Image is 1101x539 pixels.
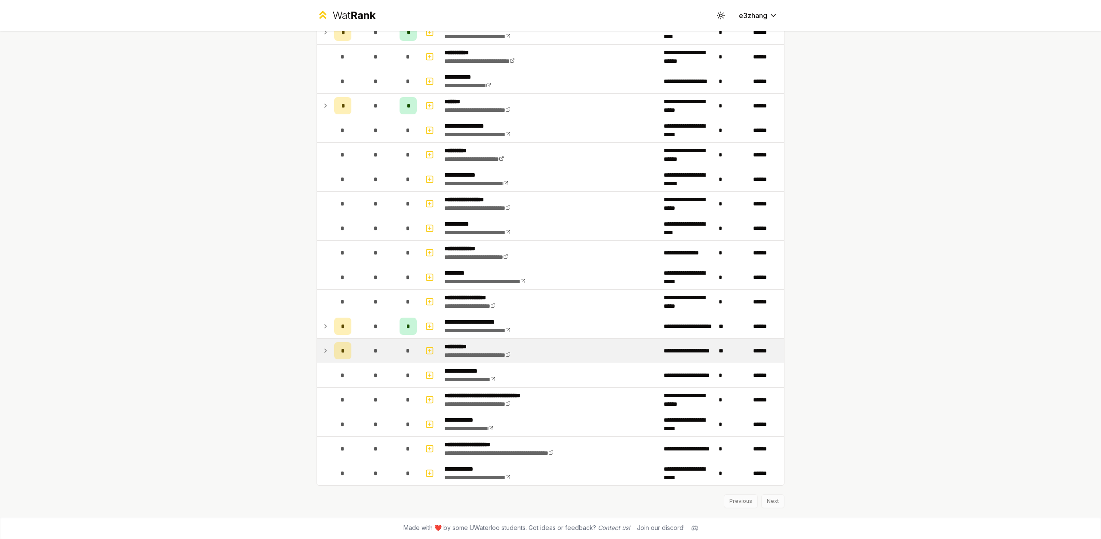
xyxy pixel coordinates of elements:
a: WatRank [317,9,375,22]
span: Made with ❤️ by some UWaterloo students. Got ideas or feedback? [403,524,630,532]
div: Join our discord! [637,524,685,532]
a: Contact us! [598,524,630,531]
span: e3zhang [739,10,767,21]
button: e3zhang [732,8,784,23]
span: Rank [351,9,375,21]
div: Wat [332,9,375,22]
